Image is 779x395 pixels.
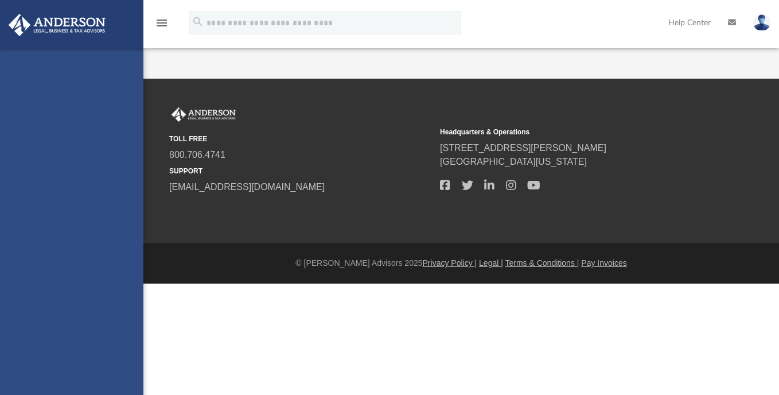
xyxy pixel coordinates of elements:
a: 800.706.4741 [169,150,225,160]
i: menu [155,16,169,30]
a: [EMAIL_ADDRESS][DOMAIN_NAME] [169,182,325,192]
a: [STREET_ADDRESS][PERSON_NAME] [440,143,606,153]
div: © [PERSON_NAME] Advisors 2025 [143,257,779,269]
a: menu [155,22,169,30]
img: Anderson Advisors Platinum Portal [169,107,238,122]
a: Legal | [479,258,503,268]
small: TOLL FREE [169,134,432,144]
a: Terms & Conditions | [505,258,579,268]
i: search [192,16,204,28]
a: Privacy Policy | [423,258,477,268]
a: [GEOGRAPHIC_DATA][US_STATE] [440,157,587,166]
small: SUPPORT [169,166,432,176]
a: Pay Invoices [581,258,626,268]
small: Headquarters & Operations [440,127,703,137]
img: User Pic [753,14,770,31]
img: Anderson Advisors Platinum Portal [5,14,109,36]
